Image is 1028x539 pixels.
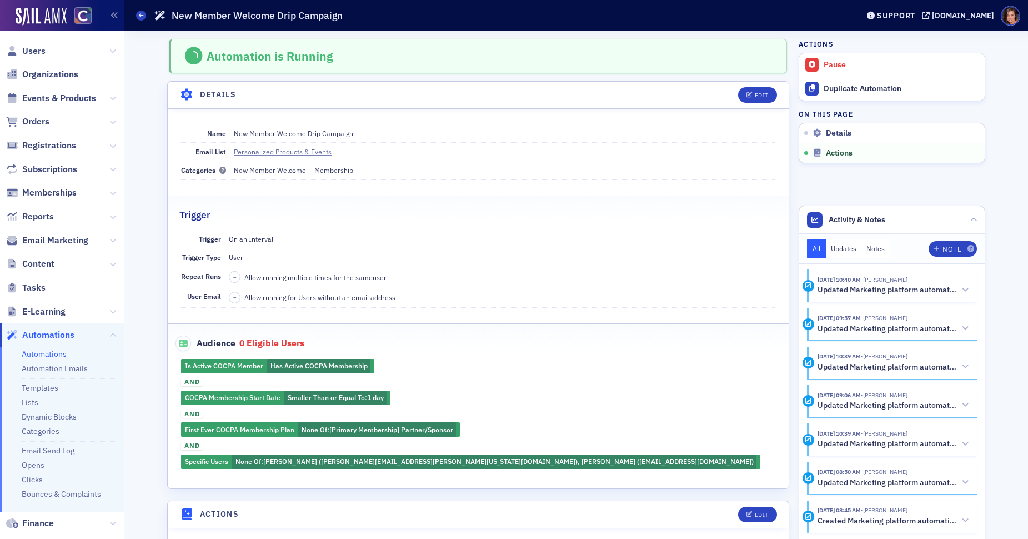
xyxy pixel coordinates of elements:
[818,515,970,527] button: Created Marketing platform automation: New Member Welcome Drip Campaign
[233,293,237,301] span: –
[803,318,814,330] div: Activity
[922,12,998,19] button: [DOMAIN_NAME]
[244,272,387,282] span: Allow running multiple times for the same user
[861,468,907,476] span: Katie Foo
[799,109,985,119] h4: On this page
[199,234,221,243] span: Trigger
[755,512,769,518] div: Edit
[6,68,78,81] a: Organizations
[229,253,243,262] span: User
[67,7,92,26] a: View Homepage
[181,272,221,281] span: Repeat Runs
[829,214,885,226] span: Activity & Notes
[942,246,961,252] div: Note
[818,285,970,296] button: Updated Marketing platform automation: New Member Welcome Drip Campaign
[861,276,907,283] span: Lauren Standiford
[826,148,853,158] span: Actions
[22,68,78,81] span: Organizations
[22,163,77,176] span: Subscriptions
[22,258,54,270] span: Content
[803,395,814,407] div: Activity
[818,439,958,449] h5: Updated Marketing platform automation: New Member Welcome Drip Campaign
[932,11,994,21] div: [DOMAIN_NAME]
[818,352,861,360] time: 6/23/2023 10:39 AM
[233,273,237,281] span: –
[181,166,226,174] span: Categories
[22,116,49,128] span: Orders
[738,87,776,103] button: Edit
[6,329,74,341] a: Automations
[244,292,395,302] span: Allow running for Users without an email address
[187,292,221,301] span: User Email
[818,468,861,476] time: 4/21/2023 08:50 AM
[229,230,775,248] dd: On an Interval
[16,8,67,26] img: SailAMX
[182,253,221,262] span: Trigger Type
[861,391,907,399] span: Katie Foo
[6,517,54,530] a: Finance
[818,361,970,373] button: Updated Marketing platform automation: New Member Welcome Drip Campaign
[803,357,814,368] div: Activity
[6,258,54,270] a: Content
[1001,6,1020,26] span: Profile
[824,60,979,70] div: Pause
[22,460,44,470] a: Opens
[22,92,96,104] span: Events & Products
[818,324,958,334] h5: Updated Marketing platform automation: New Member Welcome Drip Campaign
[6,116,49,128] a: Orders
[6,282,46,294] a: Tasks
[755,92,769,98] div: Edit
[179,208,210,222] h2: Trigger
[826,239,862,258] button: Updates
[818,506,861,514] time: 4/21/2023 08:45 AM
[22,187,77,199] span: Memberships
[22,363,88,373] a: Automation Emails
[74,7,92,24] img: SailAMX
[6,163,77,176] a: Subscriptions
[310,165,353,175] div: Membership
[818,323,970,335] button: Updated Marketing platform automation: New Member Welcome Drip Campaign
[22,475,43,485] a: Clicks
[738,507,776,522] button: Edit
[6,187,77,199] a: Memberships
[234,147,342,157] a: Personalized Products & Events
[807,239,826,258] button: All
[22,412,77,422] a: Dynamic Blocks
[172,9,343,22] h1: New Member Welcome Drip Campaign
[22,383,58,393] a: Templates
[22,234,88,247] span: Email Marketing
[195,147,226,156] span: Email List
[929,241,977,257] button: Note
[861,352,907,360] span: Katie Foo
[824,84,979,94] div: Duplicate Automation
[22,446,74,456] a: Email Send Log
[6,234,88,247] a: Email Marketing
[234,128,353,138] div: New Member Welcome Drip Campaign
[207,49,333,63] div: Automation is Running
[818,400,970,411] button: Updated Marketing platform automation: New Member Welcome Drip Campaign
[818,478,958,488] h5: Updated Marketing platform automation: New Member Welcome Drip Campaign
[234,165,306,175] div: New Member Welcome
[803,511,814,522] div: Activity
[861,239,890,258] button: Notes
[861,314,907,322] span: Katie Foo
[22,139,76,152] span: Registrations
[818,430,861,437] time: 5/15/2023 10:39 AM
[818,477,970,488] button: Updated Marketing platform automation: New Member Welcome Drip Campaign
[861,506,907,514] span: Katie Foo
[22,282,46,294] span: Tasks
[22,397,38,407] a: Lists
[6,306,66,318] a: E-Learning
[207,129,226,138] span: Name
[818,438,970,450] button: Updated Marketing platform automation: New Member Welcome Drip Campaign
[239,337,304,348] span: 0 eligible users
[22,45,46,57] span: Users
[818,391,861,399] time: 6/16/2023 09:06 AM
[803,280,814,292] div: Activity
[22,329,74,341] span: Automations
[861,430,907,437] span: Katie Foo
[200,508,239,520] h4: Actions
[818,362,958,372] h5: Updated Marketing platform automation: New Member Welcome Drip Campaign
[818,276,861,283] time: 10/10/2024 10:40 AM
